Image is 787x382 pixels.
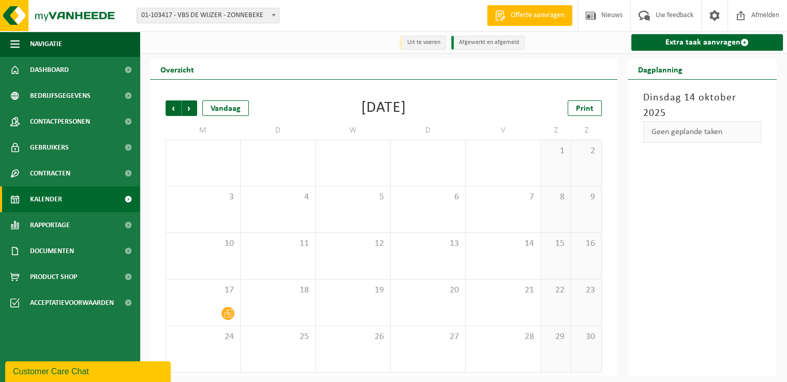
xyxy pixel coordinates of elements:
td: D [241,121,316,140]
span: Rapportage [30,212,70,238]
span: 24 [171,331,235,343]
span: 10 [171,238,235,249]
span: Contactpersonen [30,109,90,135]
span: Acceptatievoorwaarden [30,290,114,316]
span: 30 [576,331,596,343]
td: Z [541,121,571,140]
span: Dashboard [30,57,69,83]
span: 7 [471,192,535,203]
td: V [466,121,541,140]
span: Volgende [182,100,197,116]
span: 17 [171,285,235,296]
span: 1 [546,145,566,157]
a: Extra taak aanvragen [631,34,783,51]
span: Documenten [30,238,74,264]
div: Vandaag [202,100,249,116]
span: 15 [546,238,566,249]
span: 8 [546,192,566,203]
span: 23 [576,285,596,296]
span: 20 [396,285,460,296]
span: 29 [546,331,566,343]
td: M [166,121,241,140]
span: Product Shop [30,264,77,290]
span: 16 [576,238,596,249]
span: 12 [321,238,385,249]
span: Vorige [166,100,181,116]
span: 5 [321,192,385,203]
span: 11 [246,238,310,249]
span: Navigatie [30,31,62,57]
span: Print [576,105,593,113]
span: 28 [471,331,535,343]
h3: Dinsdag 14 oktober 2025 [643,90,761,121]
li: Afgewerkt en afgemeld [451,36,525,50]
span: Contracten [30,160,70,186]
iframe: chat widget [5,359,173,382]
span: 4 [246,192,310,203]
span: 3 [171,192,235,203]
span: Bedrijfsgegevens [30,83,91,109]
span: Gebruikers [30,135,69,160]
a: Print [568,100,602,116]
span: 9 [576,192,596,203]
span: 13 [396,238,460,249]
td: Z [571,121,602,140]
span: 21 [471,285,535,296]
a: Offerte aanvragen [487,5,572,26]
h2: Dagplanning [628,59,693,79]
span: 6 [396,192,460,203]
span: 27 [396,331,460,343]
span: 2 [576,145,596,157]
li: Uit te voeren [399,36,446,50]
span: 22 [546,285,566,296]
span: 25 [246,331,310,343]
span: 14 [471,238,535,249]
span: 26 [321,331,385,343]
div: Geen geplande taken [643,121,761,143]
span: 19 [321,285,385,296]
td: D [391,121,466,140]
h2: Overzicht [150,59,204,79]
span: 18 [246,285,310,296]
div: [DATE] [361,100,406,116]
span: 01-103417 - VBS DE WIJZER - ZONNEBEKE [137,8,279,23]
span: Kalender [30,186,62,212]
td: W [316,121,391,140]
span: Offerte aanvragen [508,10,567,21]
